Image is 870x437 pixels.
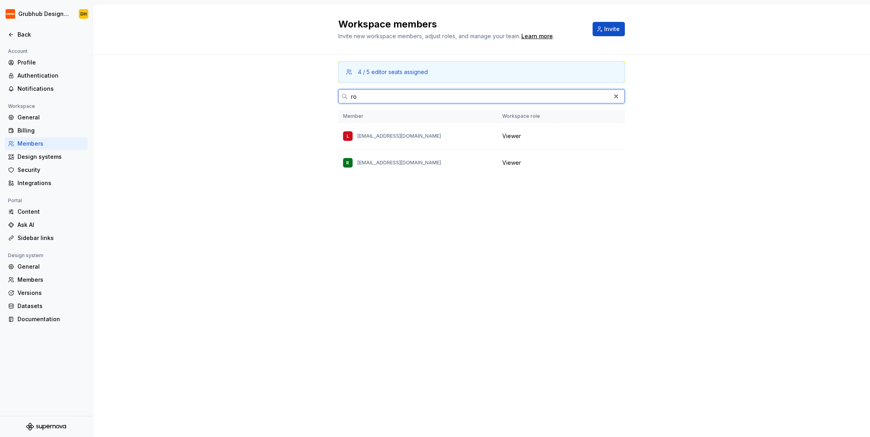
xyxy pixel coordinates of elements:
[18,263,84,271] div: General
[18,59,84,66] div: Profile
[18,179,84,187] div: Integrations
[593,22,625,36] button: Invite
[5,56,88,69] a: Profile
[18,153,84,161] div: Design systems
[5,69,88,82] a: Authentication
[338,18,583,31] h2: Workspace members
[18,234,84,242] div: Sidebar links
[5,177,88,189] a: Integrations
[5,47,31,56] div: Account
[18,113,84,121] div: General
[18,10,69,18] div: Grubhub Design System
[5,82,88,95] a: Notifications
[502,159,521,167] span: Viewer
[520,33,554,39] span: .
[80,11,87,17] div: DH
[358,68,428,76] div: 4 / 5 editor seats assigned
[18,31,84,39] div: Back
[5,218,88,231] a: Ask AI
[347,132,349,140] div: L
[18,289,84,297] div: Versions
[5,124,88,137] a: Billing
[18,85,84,93] div: Notifications
[18,221,84,229] div: Ask AI
[348,89,611,103] input: Search in workspace members...
[26,423,66,431] svg: Supernova Logo
[521,32,553,40] a: Learn more
[18,140,84,148] div: Members
[357,133,441,139] p: [EMAIL_ADDRESS][DOMAIN_NAME]
[5,273,88,286] a: Members
[5,232,88,244] a: Sidebar links
[18,127,84,135] div: Billing
[497,110,558,123] th: Workspace role
[18,315,84,323] div: Documentation
[5,260,88,273] a: General
[18,302,84,310] div: Datasets
[5,137,88,150] a: Members
[604,25,620,33] span: Invite
[2,5,91,23] button: Grubhub Design SystemDH
[5,251,47,260] div: Design system
[346,159,349,167] div: R
[502,132,521,140] span: Viewer
[5,28,88,41] a: Back
[357,160,441,166] p: [EMAIL_ADDRESS][DOMAIN_NAME]
[18,72,84,80] div: Authentication
[5,313,88,326] a: Documentation
[5,205,88,218] a: Content
[18,208,84,216] div: Content
[338,110,497,123] th: Member
[5,150,88,163] a: Design systems
[338,33,520,39] span: Invite new workspace members, adjust roles, and manage your team.
[5,101,38,111] div: Workspace
[18,276,84,284] div: Members
[5,164,88,176] a: Security
[5,196,25,205] div: Portal
[5,111,88,124] a: General
[5,287,88,299] a: Versions
[6,9,15,19] img: 4e8d6f31-f5cf-47b4-89aa-e4dec1dc0822.png
[5,300,88,312] a: Datasets
[18,166,84,174] div: Security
